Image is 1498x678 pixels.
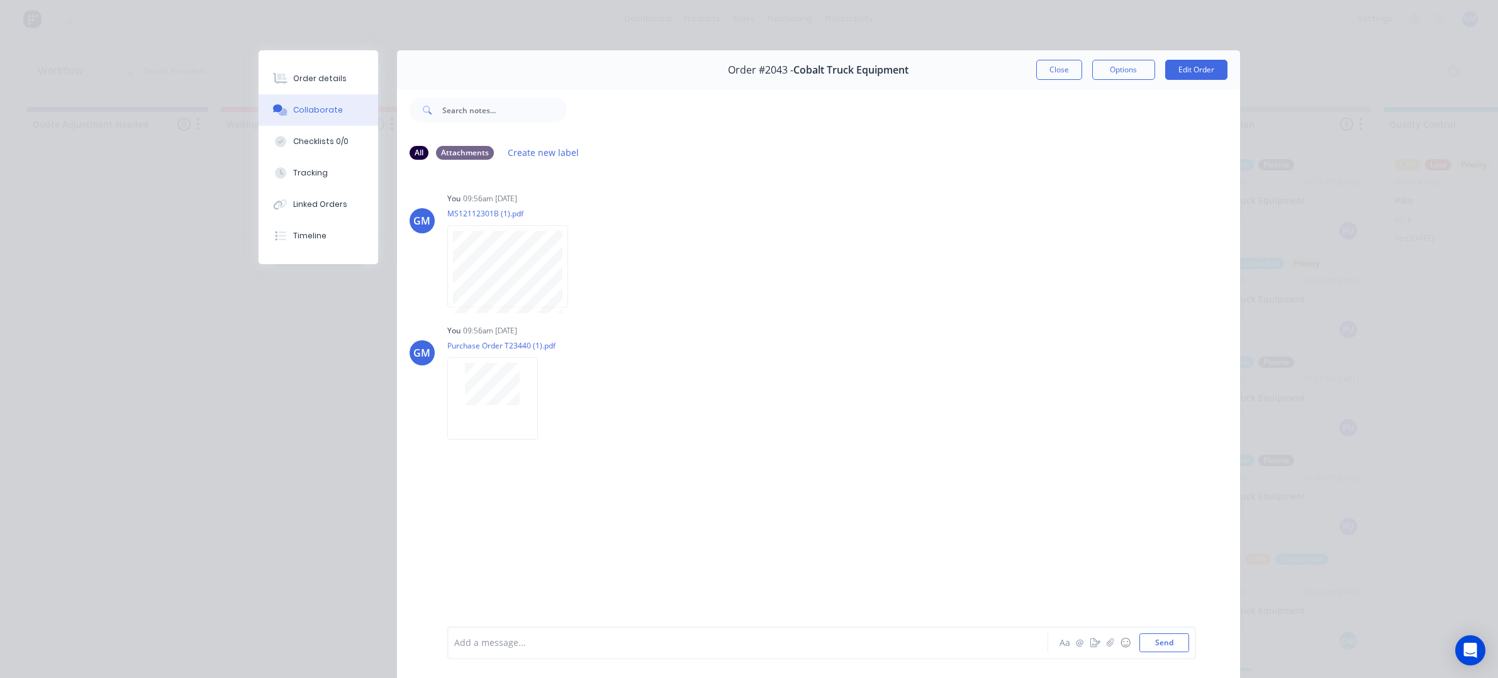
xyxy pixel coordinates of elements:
div: All [410,146,428,160]
div: Order details [293,73,347,84]
div: Collaborate [293,104,343,116]
div: Open Intercom Messenger [1455,635,1485,665]
div: Linked Orders [293,199,347,210]
span: Cobalt Truck Equipment [793,64,908,76]
div: Checklists 0/0 [293,136,349,147]
div: Tracking [293,167,328,179]
div: GM [413,345,430,360]
button: Create new label [501,144,586,161]
p: MS12112301B (1).pdf [447,208,581,219]
div: Attachments [436,146,494,160]
button: Send [1139,633,1189,652]
div: 09:56am [DATE] [463,193,517,204]
div: Timeline [293,230,327,242]
div: 09:56am [DATE] [463,325,517,336]
div: GM [413,213,430,228]
button: Aa [1058,635,1073,650]
input: Search notes... [442,97,567,123]
div: You [447,325,461,336]
button: Collaborate [259,94,378,126]
button: ☺ [1118,635,1133,650]
button: Tracking [259,157,378,189]
span: Order #2043 - [728,64,793,76]
button: @ [1073,635,1088,650]
div: You [447,193,461,204]
button: Close [1036,60,1082,80]
button: Linked Orders [259,189,378,220]
button: Checklists 0/0 [259,126,378,157]
button: Options [1092,60,1155,80]
button: Timeline [259,220,378,252]
button: Edit Order [1165,60,1227,80]
p: Purchase Order T23440 (1).pdf [447,340,556,351]
button: Order details [259,63,378,94]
